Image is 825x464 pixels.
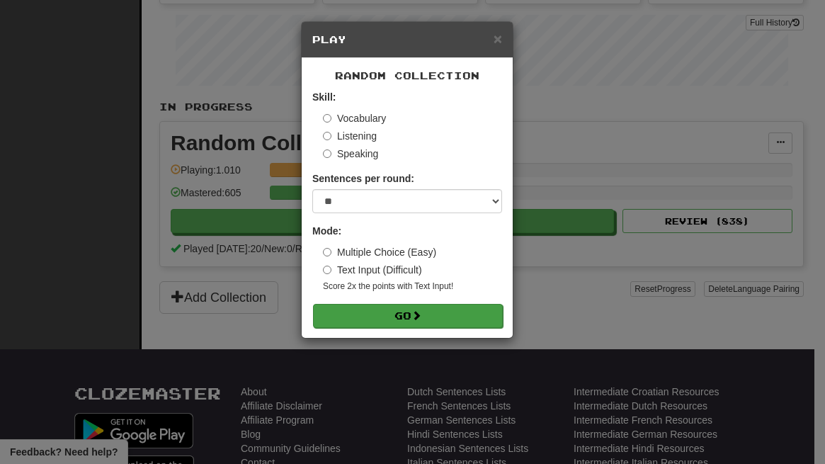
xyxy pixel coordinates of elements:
[323,129,377,143] label: Listening
[323,248,331,256] input: Multiple Choice (Easy)
[312,33,502,47] h5: Play
[323,114,331,123] input: Vocabulary
[494,30,502,47] span: ×
[494,31,502,46] button: Close
[323,111,386,125] label: Vocabulary
[323,147,378,161] label: Speaking
[312,91,336,103] strong: Skill:
[312,225,341,237] strong: Mode:
[313,304,503,328] button: Go
[323,132,331,140] input: Listening
[323,245,436,259] label: Multiple Choice (Easy)
[323,149,331,158] input: Speaking
[312,171,414,186] label: Sentences per round:
[323,281,502,293] small: Score 2x the points with Text Input !
[323,266,331,274] input: Text Input (Difficult)
[335,69,479,81] span: Random Collection
[323,263,422,277] label: Text Input (Difficult)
